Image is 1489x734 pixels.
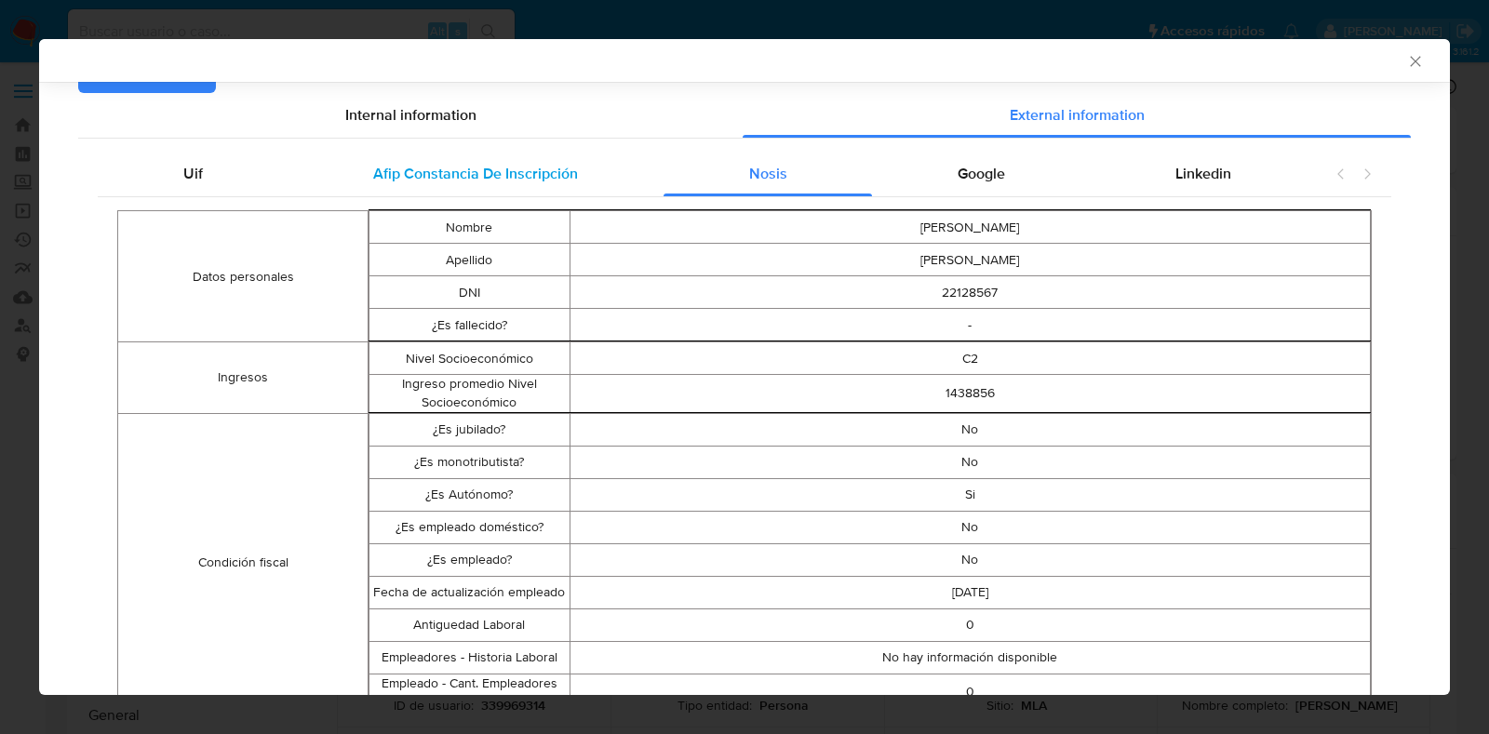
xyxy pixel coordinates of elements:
[369,576,570,608] td: Fecha de actualización empleado
[183,163,203,184] span: Uif
[369,511,570,543] td: ¿Es empleado doméstico?
[570,543,1371,576] td: No
[369,342,570,375] td: Nivel Socioeconómico
[369,446,570,478] td: ¿Es monotributista?
[369,211,570,244] td: Nombre
[369,608,570,641] td: Antiguedad Laboral
[570,211,1371,244] td: [PERSON_NAME]
[369,413,570,446] td: ¿Es jubilado?
[369,375,570,412] td: Ingreso promedio Nivel Socioeconómico
[570,608,1371,641] td: 0
[369,641,570,674] td: Empleadores - Historia Laboral
[369,674,570,711] td: Empleado - Cant. Empleadores 12M
[570,309,1371,341] td: -
[570,413,1371,446] td: No
[118,211,369,342] td: Datos personales
[98,152,1317,196] div: Detailed external info
[570,342,1371,375] td: C2
[118,413,369,712] td: Condición fiscal
[1010,104,1145,126] span: External information
[570,276,1371,309] td: 22128567
[369,244,570,276] td: Apellido
[570,648,1371,667] p: No hay información disponible
[570,576,1371,608] td: [DATE]
[958,163,1005,184] span: Google
[570,674,1371,711] td: 0
[1406,52,1423,69] button: Cerrar ventana
[570,511,1371,543] td: No
[570,375,1371,412] td: 1438856
[373,163,578,184] span: Afip Constancia De Inscripción
[39,39,1450,695] div: closure-recommendation-modal
[570,446,1371,478] td: No
[1175,163,1231,184] span: Linkedin
[345,104,476,126] span: Internal information
[78,93,1411,138] div: Detailed info
[570,244,1371,276] td: [PERSON_NAME]
[369,478,570,511] td: ¿Es Autónomo?
[369,276,570,309] td: DNI
[570,478,1371,511] td: Si
[749,163,787,184] span: Nosis
[118,342,369,413] td: Ingresos
[102,50,192,91] span: Adjuntar PDF
[369,309,570,341] td: ¿Es fallecido?
[369,543,570,576] td: ¿Es empleado?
